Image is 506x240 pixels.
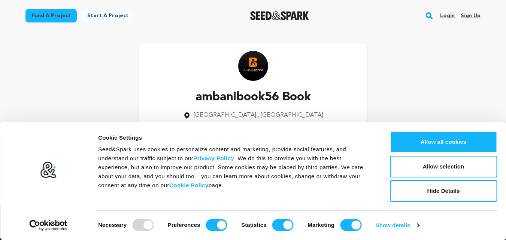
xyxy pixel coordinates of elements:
a: Seed&Spark Homepage [250,11,309,20]
button: Allow all cookies [390,131,497,153]
img: logo [40,161,57,179]
a: Cookie Policy [169,182,209,188]
a: Fund a project [25,9,77,22]
img: https://seedandspark-static.s3.us-east-2.amazonaws.com/images/User/002/292/042/medium/8c405d8d359... [238,51,268,81]
a: Privacy Policy [193,155,234,161]
a: Start a project [81,9,134,22]
strong: Marketing [307,222,334,228]
img: Seed&Spark Logo Dark Mode [250,11,309,20]
div: Cookie Settings [98,133,373,142]
a: Usercentrics Cookiebot - opens in a new window [16,220,81,231]
button: Allow selection [390,156,497,177]
strong: Statistics [241,222,267,228]
a: Sign up [461,10,481,22]
p: ambanibook56 Book [183,88,323,106]
strong: Preferences [168,222,200,228]
span: [GEOGRAPHIC_DATA] [194,112,256,118]
button: Hide Details [390,180,497,202]
a: Show details [376,220,419,231]
div: Seed&Spark uses cookies to personalize content and marketing, provide social features, and unders... [98,145,373,190]
span: , [GEOGRAPHIC_DATA] [258,112,323,118]
a: Login [440,10,455,22]
strong: Necessary [98,222,127,228]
